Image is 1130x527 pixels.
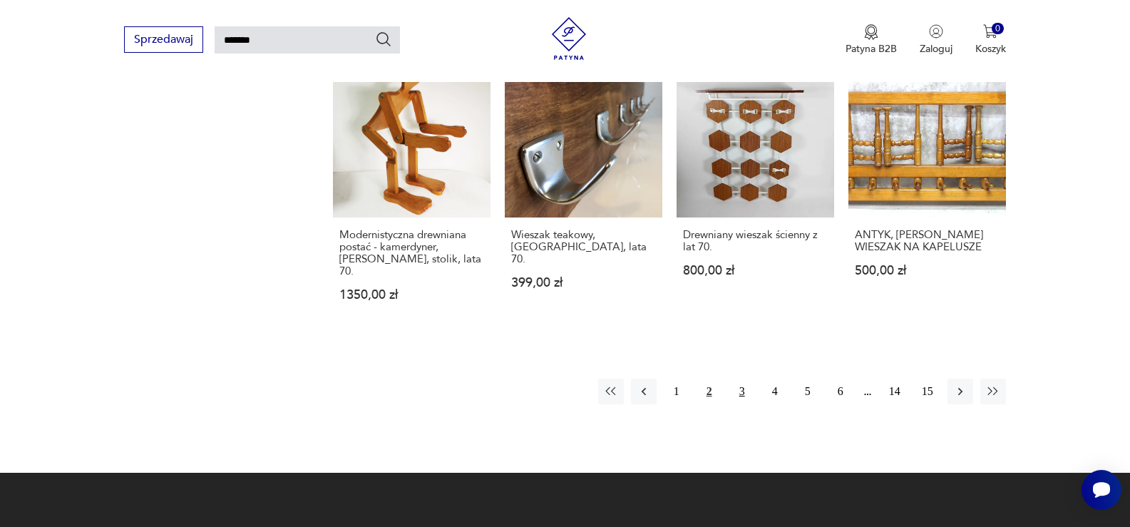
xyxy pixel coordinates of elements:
[846,24,897,56] button: Patyna B2B
[795,379,821,404] button: 5
[729,379,755,404] button: 3
[664,379,689,404] button: 1
[846,42,897,56] p: Patyna B2B
[339,229,484,277] h3: Modernistyczna drewniana postać - kamerdyner, [PERSON_NAME], stolik, lata 70.
[855,229,1000,253] h3: ANTYK, [PERSON_NAME] WIESZAK NA KAPELUSZE
[511,229,656,265] h3: Wieszak teakowy, [GEOGRAPHIC_DATA], lata 70.
[548,17,590,60] img: Patyna - sklep z meblami i dekoracjami vintage
[975,42,1006,56] p: Koszyk
[992,23,1004,35] div: 0
[762,379,788,404] button: 4
[677,60,834,329] a: Drewniany wieszak ścienny z lat 70.Drewniany wieszak ścienny z lat 70.800,00 zł
[339,289,484,301] p: 1350,00 zł
[848,60,1006,329] a: ANTYK, WIKTORIAŃSKI WIESZAK NA KAPELUSZEANTYK, [PERSON_NAME] WIESZAK NA KAPELUSZE500,00 zł
[511,277,656,289] p: 399,00 zł
[1082,470,1121,510] iframe: Smartsupp widget button
[929,24,943,39] img: Ikonka użytkownika
[846,24,897,56] a: Ikona medaluPatyna B2B
[683,265,828,277] p: 800,00 zł
[333,60,490,329] a: Modernistyczna drewniana postać - kamerdyner, wieszak, stolik, lata 70.Modernistyczna drewniana p...
[882,379,908,404] button: 14
[375,31,392,48] button: Szukaj
[920,42,952,56] p: Zaloguj
[683,229,828,253] h3: Drewniany wieszak ścienny z lat 70.
[915,379,940,404] button: 15
[983,24,997,39] img: Ikona koszyka
[855,265,1000,277] p: 500,00 zł
[124,26,203,53] button: Sprzedawaj
[697,379,722,404] button: 2
[864,24,878,40] img: Ikona medalu
[505,60,662,329] a: Wieszak teakowy, Niemcy, lata 70.Wieszak teakowy, [GEOGRAPHIC_DATA], lata 70.399,00 zł
[975,24,1006,56] button: 0Koszyk
[124,36,203,46] a: Sprzedawaj
[828,379,853,404] button: 6
[920,24,952,56] button: Zaloguj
